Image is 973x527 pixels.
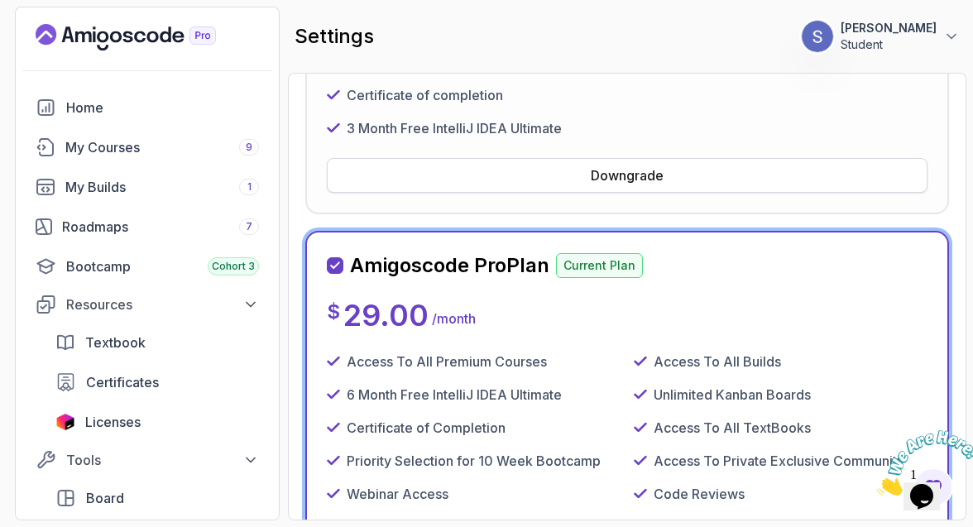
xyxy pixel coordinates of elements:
[870,424,973,502] iframe: chat widget
[347,451,601,471] p: Priority Selection for 10 Week Bootcamp
[85,412,141,432] span: Licenses
[343,299,429,332] p: 29.00
[65,137,259,157] div: My Courses
[86,372,159,392] span: Certificates
[347,484,448,504] p: Webinar Access
[65,177,259,197] div: My Builds
[26,210,269,243] a: roadmaps
[46,326,269,359] a: textbook
[26,91,269,124] a: home
[7,7,13,21] span: 1
[26,290,269,319] button: Resources
[86,488,124,508] span: Board
[247,180,252,194] span: 1
[66,295,259,314] div: Resources
[801,20,960,53] button: user profile image[PERSON_NAME]Student
[654,484,745,504] p: Code Reviews
[654,352,781,371] p: Access To All Builds
[66,98,259,117] div: Home
[654,385,811,405] p: Unlimited Kanban Boards
[654,418,811,438] p: Access To All TextBooks
[347,118,562,138] p: 3 Month Free IntelliJ IDEA Ultimate
[46,405,269,438] a: licenses
[66,450,259,470] div: Tools
[26,445,269,475] button: Tools
[295,23,374,50] h2: settings
[327,158,927,193] button: Downgrade
[347,385,562,405] p: 6 Month Free IntelliJ IDEA Ultimate
[26,170,269,204] a: builds
[7,7,109,72] img: Chat attention grabber
[327,299,340,325] p: $
[26,131,269,164] a: courses
[246,220,252,233] span: 7
[212,260,255,273] span: Cohort 3
[556,253,643,278] p: Current Plan
[46,481,269,515] a: board
[85,333,146,352] span: Textbook
[841,36,937,53] p: Student
[62,217,259,237] div: Roadmaps
[246,141,252,154] span: 9
[347,85,503,105] p: Certificate of completion
[26,250,269,283] a: bootcamp
[802,21,833,52] img: user profile image
[347,352,547,371] p: Access To All Premium Courses
[55,414,75,430] img: jetbrains icon
[46,366,269,399] a: certificates
[66,256,259,276] div: Bootcamp
[347,418,506,438] p: Certificate of Completion
[350,252,549,279] h2: Amigoscode Pro Plan
[432,309,476,328] p: / month
[841,20,937,36] p: [PERSON_NAME]
[36,24,254,50] a: Landing page
[654,451,904,471] p: Access To Private Exclusive Community
[591,165,664,185] div: Downgrade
